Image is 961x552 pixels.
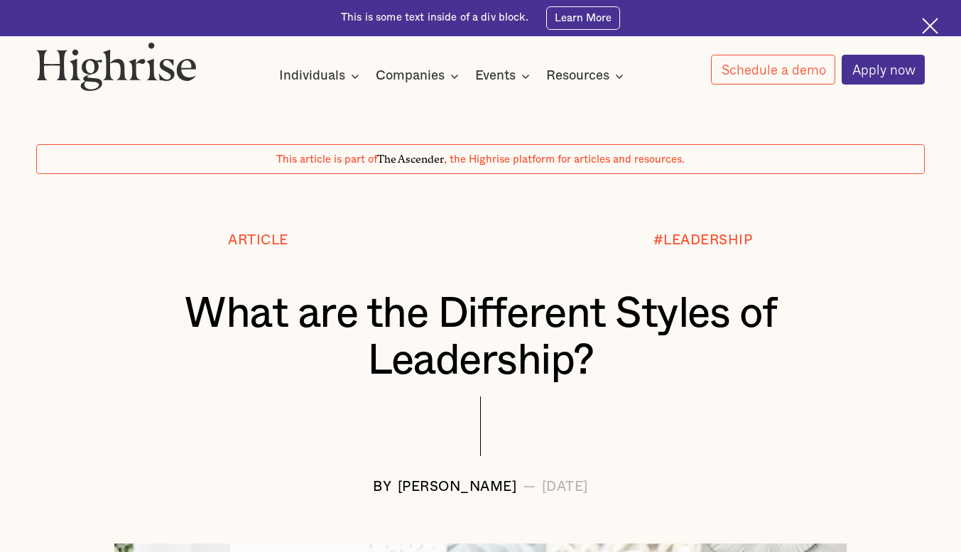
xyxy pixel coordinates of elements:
img: Cross icon [922,18,938,34]
a: Learn More [546,6,620,30]
div: Individuals [279,67,345,85]
div: #LEADERSHIP [653,234,753,249]
div: Article [228,234,288,249]
div: Events [475,67,534,85]
a: Schedule a demo [711,55,836,84]
div: [PERSON_NAME] [398,480,517,495]
div: — [523,480,536,495]
span: This article is part of [276,154,377,165]
div: This is some text inside of a div block. [341,11,528,25]
a: Apply now [842,55,925,85]
span: The Ascender [377,151,444,163]
div: BY [373,480,391,495]
div: [DATE] [542,480,588,495]
img: Highrise logo [36,42,197,90]
span: , the Highrise platform for articles and resources. [444,154,685,165]
div: Companies [376,67,445,85]
div: Resources [546,67,609,85]
div: Resources [546,67,628,85]
div: Companies [376,67,463,85]
div: Events [475,67,516,85]
h1: What are the Different Styles of Leadership? [73,291,888,385]
div: Individuals [279,67,364,85]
